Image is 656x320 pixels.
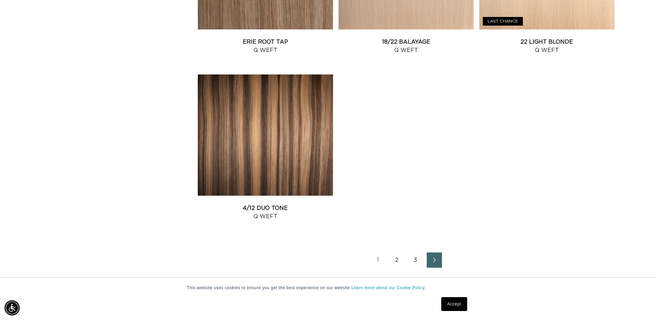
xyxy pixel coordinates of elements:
[479,38,615,54] a: 22 Light Blonde Q Weft
[427,252,442,268] a: Next page
[198,204,333,221] a: 4/12 Duo Tone Q Weft
[4,300,20,315] div: Accessibility Menu
[408,252,423,268] a: Page 3
[351,285,426,290] a: Learn more about our Cookie Policy.
[339,38,474,54] a: 18/22 Balayage Q Weft
[371,252,386,268] a: Page 1
[441,297,467,311] a: Accept
[198,252,615,268] nav: Pagination
[389,252,405,268] a: Page 2
[198,38,333,54] a: Erie Root Tap Q Weft
[187,285,469,291] p: This website uses cookies to ensure you get the best experience on our website.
